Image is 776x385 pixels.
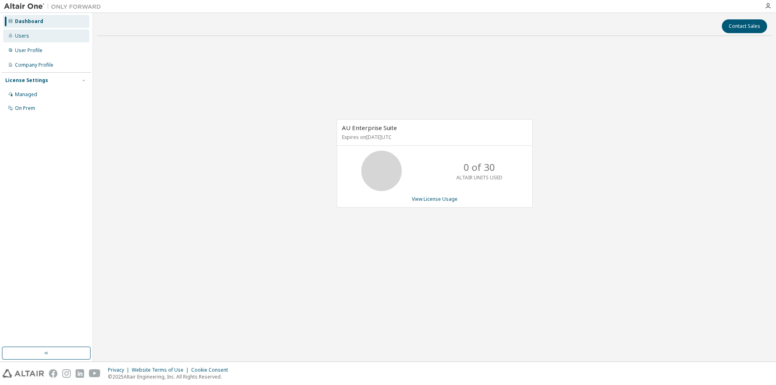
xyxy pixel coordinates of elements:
[5,77,48,84] div: License Settings
[412,196,458,202] a: View License Usage
[49,369,57,378] img: facebook.svg
[89,369,101,378] img: youtube.svg
[15,105,35,112] div: On Prem
[15,62,53,68] div: Company Profile
[62,369,71,378] img: instagram.svg
[76,369,84,378] img: linkedin.svg
[15,18,43,25] div: Dashboard
[722,19,767,33] button: Contact Sales
[108,367,132,373] div: Privacy
[342,134,525,141] p: Expires on [DATE] UTC
[132,367,191,373] div: Website Terms of Use
[15,47,42,54] div: User Profile
[108,373,233,380] p: © 2025 Altair Engineering, Inc. All Rights Reserved.
[464,160,495,174] p: 0 of 30
[191,367,233,373] div: Cookie Consent
[15,91,37,98] div: Managed
[15,33,29,39] div: Users
[2,369,44,378] img: altair_logo.svg
[342,124,397,132] span: AU Enterprise Suite
[456,174,502,181] p: ALTAIR UNITS USED
[4,2,105,11] img: Altair One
